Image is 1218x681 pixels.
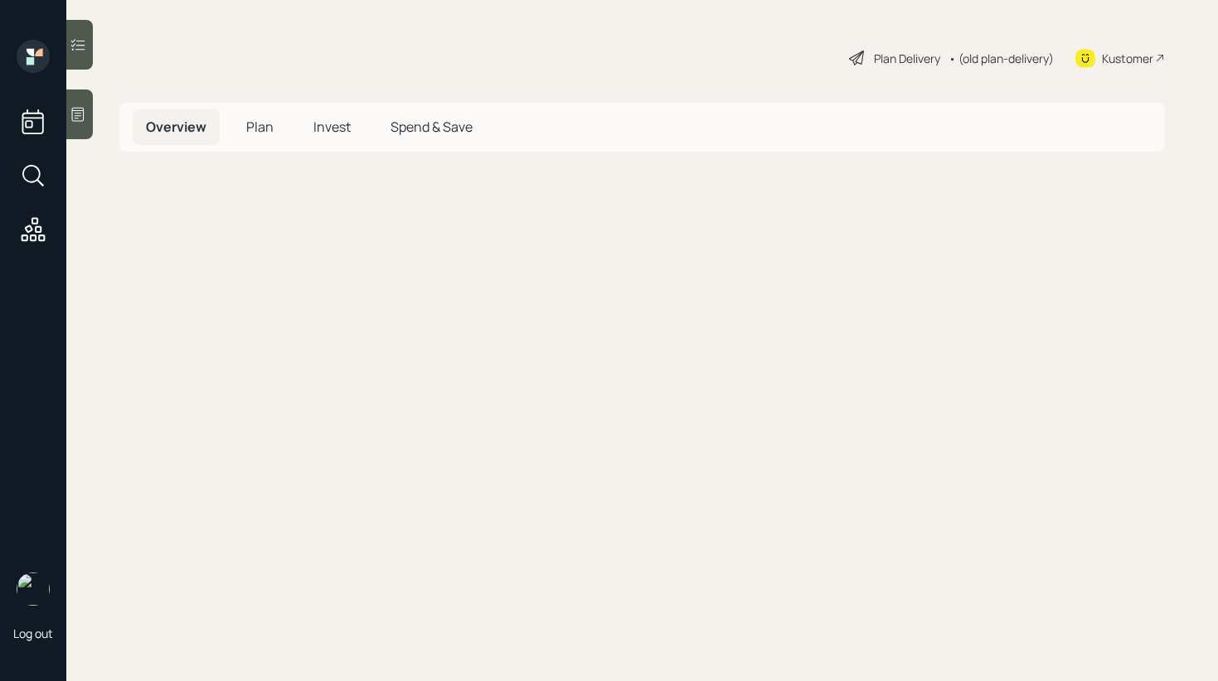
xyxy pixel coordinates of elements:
[1102,50,1153,67] div: Kustomer
[246,118,274,136] span: Plan
[313,118,351,136] span: Invest
[949,50,1054,67] div: • (old plan-delivery)
[17,572,50,606] img: retirable_logo.png
[874,50,940,67] div: Plan Delivery
[146,118,206,136] span: Overview
[13,625,53,641] div: Log out
[391,118,473,136] span: Spend & Save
